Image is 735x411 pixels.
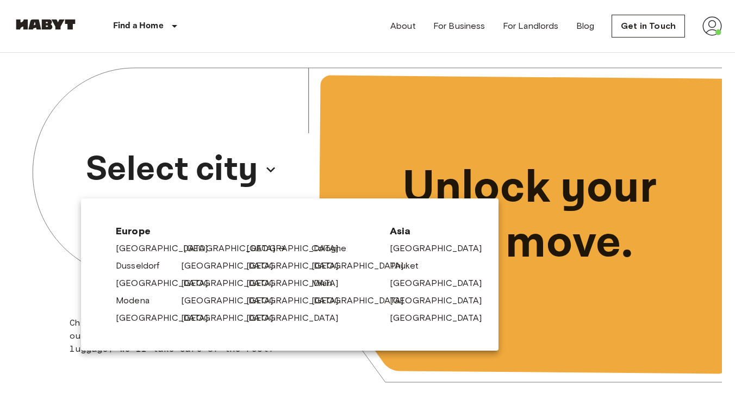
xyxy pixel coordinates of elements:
a: [GEOGRAPHIC_DATA] [181,312,284,325]
a: [GEOGRAPHIC_DATA] [312,259,415,272]
a: [GEOGRAPHIC_DATA] [181,277,284,290]
a: [GEOGRAPHIC_DATA] [116,312,219,325]
a: [GEOGRAPHIC_DATA] [246,259,350,272]
a: [GEOGRAPHIC_DATA] [390,242,493,255]
a: [GEOGRAPHIC_DATA] [246,242,350,255]
a: Milan [312,277,343,290]
span: Asia [390,225,464,238]
a: [GEOGRAPHIC_DATA] [183,242,286,255]
a: [GEOGRAPHIC_DATA] [390,312,493,325]
a: [GEOGRAPHIC_DATA] [181,259,284,272]
a: Dusseldorf [116,259,171,272]
a: [GEOGRAPHIC_DATA] [312,294,415,307]
a: [GEOGRAPHIC_DATA] [116,277,219,290]
a: [GEOGRAPHIC_DATA] [246,294,350,307]
a: Phuket [390,259,429,272]
a: [GEOGRAPHIC_DATA] [246,312,350,325]
a: [GEOGRAPHIC_DATA] [390,294,493,307]
span: Europe [116,225,372,238]
a: [GEOGRAPHIC_DATA] [116,242,219,255]
a: Cologne [312,242,357,255]
a: [GEOGRAPHIC_DATA] [390,277,493,290]
a: Modena [116,294,160,307]
a: [GEOGRAPHIC_DATA] [181,294,284,307]
a: [GEOGRAPHIC_DATA] [246,277,350,290]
